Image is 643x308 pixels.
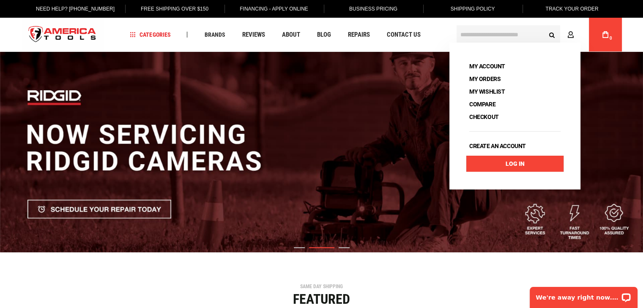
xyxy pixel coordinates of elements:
[347,32,369,38] span: Repairs
[383,29,424,41] a: Contact Us
[466,60,508,72] a: My Account
[126,29,174,41] a: Categories
[278,29,304,41] a: About
[242,32,265,38] span: Reviews
[466,156,564,172] a: Log In
[610,36,612,41] span: 0
[451,6,495,12] span: Shipping Policy
[313,29,334,41] a: Blog
[386,32,420,38] span: Contact Us
[466,111,502,123] a: Checkout
[317,32,331,38] span: Blog
[22,19,104,51] img: America Tools
[466,140,529,152] a: Create an account
[344,29,373,41] a: Repairs
[466,73,503,85] a: My Orders
[597,18,613,51] a: 0
[238,29,268,41] a: Reviews
[19,284,624,289] div: SAME DAY SHIPPING
[466,98,498,110] a: Compare
[22,19,104,51] a: store logo
[544,27,560,43] button: Search
[466,86,508,97] a: My Wishlist
[19,292,624,306] div: Featured
[130,32,170,38] span: Categories
[200,29,229,41] a: Brands
[204,32,225,38] span: Brands
[524,281,643,308] iframe: LiveChat chat widget
[282,32,300,38] span: About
